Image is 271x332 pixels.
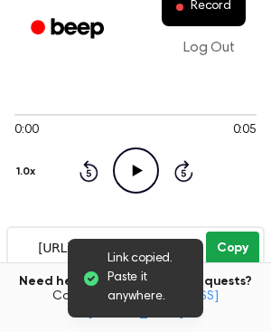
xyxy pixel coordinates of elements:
a: Log Out [165,26,253,70]
span: 0:00 [14,121,38,140]
a: Beep [18,12,120,47]
a: [EMAIL_ADDRESS][DOMAIN_NAME] [88,290,219,319]
button: 1.0x [14,157,42,187]
span: Link copied. Paste it anywhere. [107,250,189,307]
span: 0:05 [233,121,257,140]
span: Contact us [11,289,260,321]
button: Copy [206,232,259,265]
